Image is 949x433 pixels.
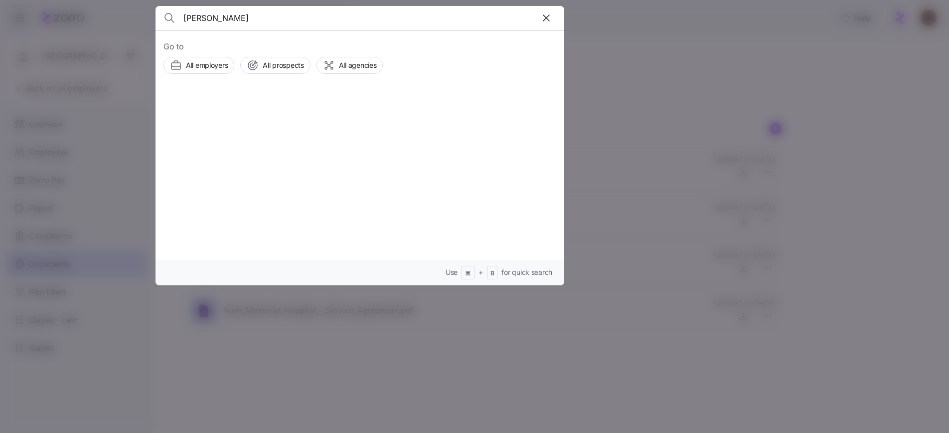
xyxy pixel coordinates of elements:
span: ⌘ [465,269,471,278]
span: All agencies [339,60,377,70]
span: All employers [186,60,228,70]
span: Use [446,267,458,277]
button: All prospects [240,57,310,74]
button: All agencies [316,57,383,74]
span: + [478,267,483,277]
span: for quick search [501,267,552,277]
span: Go to [163,40,556,53]
span: All prospects [263,60,304,70]
span: B [490,269,494,278]
button: All employers [163,57,234,74]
